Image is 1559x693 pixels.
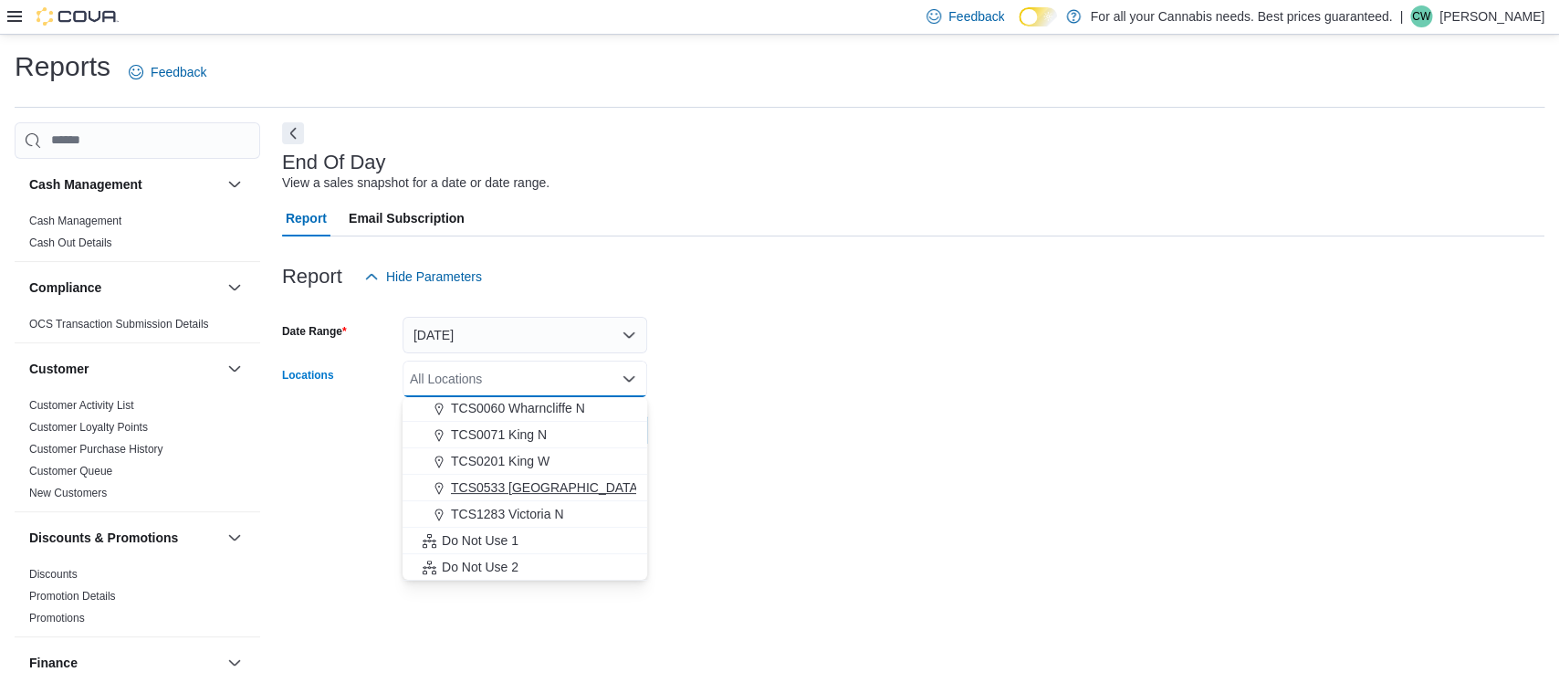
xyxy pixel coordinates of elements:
span: Report [286,200,327,236]
button: TCS1283 Victoria N [403,501,647,528]
span: New Customers [29,486,107,500]
span: Feedback [948,7,1004,26]
div: Cash Management [15,210,260,261]
a: Discounts [29,568,78,581]
div: Customer [15,394,260,511]
a: Customer Activity List [29,399,134,412]
span: Customer Queue [29,464,112,478]
h3: Finance [29,654,78,672]
input: Dark Mode [1019,7,1057,26]
button: Next [282,122,304,144]
a: Cash Management [29,215,121,227]
button: Customer [224,358,246,380]
span: Discounts [29,567,78,582]
a: Customer Loyalty Points [29,421,148,434]
label: Date Range [282,324,347,339]
a: Promotions [29,612,85,625]
div: Compliance [15,313,260,342]
p: For all your Cannabis needs. Best prices guaranteed. [1090,5,1392,27]
span: Promotion Details [29,589,116,604]
button: Do Not Use 1 [403,528,647,554]
button: Cash Management [224,173,246,195]
button: Hide Parameters [357,258,489,295]
span: Do Not Use 1 [442,531,518,550]
span: Hide Parameters [386,268,482,286]
a: Promotion Details [29,590,116,603]
button: Finance [29,654,220,672]
h1: Reports [15,48,110,85]
button: Customer [29,360,220,378]
h3: Compliance [29,278,101,297]
span: Customer Loyalty Points [29,420,148,435]
h3: Discounts & Promotions [29,529,178,547]
a: Customer Purchase History [29,443,163,456]
span: Customer Activity List [29,398,134,413]
span: Dark Mode [1019,26,1020,27]
span: Cash Management [29,214,121,228]
span: TCS0071 King N [451,425,547,444]
div: Chris Wood [1410,5,1432,27]
h3: Customer [29,360,89,378]
span: TCS1283 Victoria N [451,505,563,523]
button: Compliance [29,278,220,297]
a: New Customers [29,487,107,499]
button: TCS0060 Wharncliffe N [403,395,647,422]
div: View a sales snapshot for a date or date range. [282,173,549,193]
span: Customer Purchase History [29,442,163,457]
button: Finance [224,652,246,674]
span: Cash Out Details [29,236,112,250]
span: OCS Transaction Submission Details [29,317,209,331]
p: | [1399,5,1403,27]
button: Discounts & Promotions [224,527,246,549]
button: Discounts & Promotions [29,529,220,547]
img: Cova [37,7,119,26]
a: Feedback [121,54,214,90]
button: [DATE] [403,317,647,353]
button: Do Not Use 2 [403,554,647,581]
a: Cash Out Details [29,236,112,249]
button: Compliance [224,277,246,299]
h3: Report [282,266,342,288]
h3: End Of Day [282,152,386,173]
span: Do Not Use 2 [442,558,518,576]
h3: Cash Management [29,175,142,194]
button: TCS0071 King N [403,422,647,448]
button: TCS0201 King W [403,448,647,475]
div: Discounts & Promotions [15,563,260,636]
a: Customer Queue [29,465,112,478]
p: [PERSON_NAME] [1439,5,1544,27]
button: Cash Management [29,175,220,194]
span: Feedback [151,63,206,81]
span: Promotions [29,611,85,625]
span: TCS0060 Wharncliffe N [451,399,585,417]
span: Email Subscription [349,200,465,236]
span: TCS0201 King W [451,452,549,470]
span: CW [1412,5,1430,27]
span: TCS0533 [GEOGRAPHIC_DATA] [451,478,642,497]
button: Close list of options [622,372,636,386]
label: Locations [282,368,334,383]
a: OCS Transaction Submission Details [29,318,209,331]
button: TCS0533 [GEOGRAPHIC_DATA] [403,475,647,501]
